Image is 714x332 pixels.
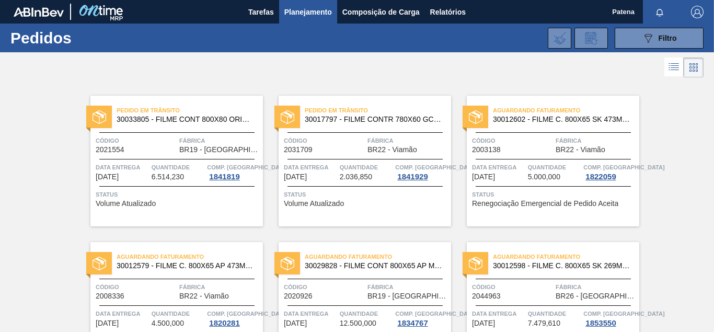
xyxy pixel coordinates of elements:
a: Comp. [GEOGRAPHIC_DATA]1834767 [395,308,448,327]
span: 6.514,230 [152,173,184,181]
span: 2003138 [472,146,501,154]
a: Comp. [GEOGRAPHIC_DATA]1841819 [207,162,260,181]
span: 5.000,000 [528,173,560,181]
span: 4.500,000 [152,319,184,327]
span: BR22 - Viamão [179,292,229,300]
span: 2031709 [284,146,313,154]
span: Comp. Carga [583,162,664,173]
span: Fábrica [179,135,260,146]
span: Fábrica [179,282,260,292]
span: BR19 - Nova Rio [179,146,260,154]
h1: Pedidos [10,32,157,44]
span: 7.479,610 [528,319,560,327]
span: 12.500,000 [340,319,376,327]
span: Quantidade [528,162,581,173]
span: 30029828 - FILME CONT 800X65 AP MP 473 C12 429 [305,262,443,270]
span: 02/10/2025 [284,173,307,181]
a: Comp. [GEOGRAPHIC_DATA]1841929 [395,162,448,181]
a: statusAguardando Faturamento30012602 - FILME C. 800X65 SK 473ML C12 429Código2003138FábricaBR22 -... [451,96,639,226]
span: Código [472,135,553,146]
img: TNhmsLtSVTkK8tSr43FrP2fwEKptu5GPRR3wAAAABJRU5ErkJggg== [14,7,64,17]
span: 30033805 - FILME CONT 800X80 ORIG 473 MP C12 429 [117,116,255,123]
span: Comp. Carga [395,162,476,173]
img: Logout [691,6,704,18]
span: BR22 - Viamão [367,146,417,154]
span: 10/10/2025 [284,319,307,327]
a: Comp. [GEOGRAPHIC_DATA]1822059 [583,162,637,181]
span: Código [96,282,177,292]
div: Solicitação de Revisão de Pedidos [574,28,608,49]
a: statusPedido em Trânsito30033805 - FILME CONT 800X80 ORIG 473 MP C12 429Código2021554FábricaBR19 ... [75,96,263,226]
span: Planejamento [284,6,332,18]
span: Aguardando Faturamento [493,105,639,116]
span: Aguardando Faturamento [117,251,263,262]
span: Código [472,282,553,292]
span: 2020926 [284,292,313,300]
span: 2044963 [472,292,501,300]
span: Aguardando Faturamento [305,251,451,262]
span: 2008336 [96,292,124,300]
span: Quantidade [152,308,205,319]
span: 26/09/2025 [96,173,119,181]
span: Aguardando Faturamento [493,251,639,262]
span: Pedido em Trânsito [305,105,451,116]
span: Status [96,189,260,200]
span: Status [284,189,448,200]
span: Data Entrega [96,162,149,173]
span: BR26 - Uberlândia [556,292,637,300]
span: Quantidade [528,308,581,319]
span: Fábrica [556,135,637,146]
img: status [469,257,482,270]
span: BR22 - Viamão [556,146,605,154]
span: Código [284,282,365,292]
a: Comp. [GEOGRAPHIC_DATA]1853550 [583,308,637,327]
span: Composição de Carga [342,6,420,18]
span: Código [284,135,365,146]
button: Notificações [643,5,676,19]
span: 30012602 - FILME C. 800X65 SK 473ML C12 429 [493,116,631,123]
img: status [93,257,106,270]
span: Tarefas [248,6,274,18]
span: 30012579 - FILME C. 800X65 AP 473ML C12 429 [117,262,255,270]
img: status [469,110,482,124]
div: 1822059 [583,173,618,181]
span: Status [472,189,637,200]
span: Quantidade [152,162,205,173]
span: Comp. Carga [207,162,288,173]
div: 1841929 [395,173,430,181]
span: Data Entrega [284,308,337,319]
span: Data Entrega [284,162,337,173]
span: Quantidade [340,308,393,319]
span: Pedido em Trânsito [117,105,263,116]
span: 2021554 [96,146,124,154]
div: Visão em Cards [684,58,704,77]
div: 1841819 [207,173,241,181]
span: Fábrica [556,282,637,292]
img: status [281,257,294,270]
span: Código [96,135,177,146]
span: 2.036,850 [340,173,372,181]
div: 1820281 [207,319,241,327]
div: Importar Negociações dos Pedidos [548,28,571,49]
div: Visão em Lista [664,58,684,77]
span: Filtro [659,34,677,42]
img: status [93,110,106,124]
span: 09/10/2025 [96,319,119,327]
span: Volume Atualizado [284,200,344,208]
span: Fábrica [367,135,448,146]
span: Renegociação Emergencial de Pedido Aceita [472,200,618,208]
span: Comp. Carga [207,308,288,319]
span: Comp. Carga [583,308,664,319]
div: 1834767 [395,319,430,327]
span: Quantidade [340,162,393,173]
span: Data Entrega [96,308,149,319]
span: 11/10/2025 [472,319,495,327]
span: Volume Atualizado [96,200,156,208]
img: status [281,110,294,124]
span: 30017797 - FILME CONTR 780X60 GCA ZERO 350ML NIV22 [305,116,443,123]
span: BR19 - Nova Rio [367,292,448,300]
div: 1853550 [583,319,618,327]
span: Relatórios [430,6,466,18]
span: Data Entrega [472,308,525,319]
span: 06/10/2025 [472,173,495,181]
